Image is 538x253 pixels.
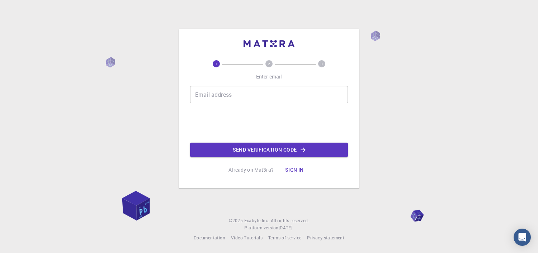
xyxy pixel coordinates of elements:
[279,225,294,230] span: [DATE] .
[279,224,294,231] a: [DATE].
[228,166,274,173] p: Already on Mat3ra?
[244,217,269,224] a: Exabyte Inc.
[307,234,344,242] a: Privacy statement
[268,234,301,242] a: Terms of service
[268,235,301,240] span: Terms of service
[271,217,309,224] span: All rights reserved.
[215,61,217,66] text: 1
[190,143,348,157] button: Send verification code
[244,218,269,223] span: Exabyte Inc.
[229,217,244,224] span: © 2025
[214,109,324,137] iframe: reCAPTCHA
[307,235,344,240] span: Privacy statement
[231,235,263,240] span: Video Tutorials
[194,235,225,240] span: Documentation
[244,224,278,231] span: Platform version
[256,73,282,80] p: Enter email
[268,61,270,66] text: 2
[321,61,323,66] text: 3
[279,163,310,177] button: Sign in
[194,234,225,242] a: Documentation
[514,229,531,246] div: Open Intercom Messenger
[231,234,263,242] a: Video Tutorials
